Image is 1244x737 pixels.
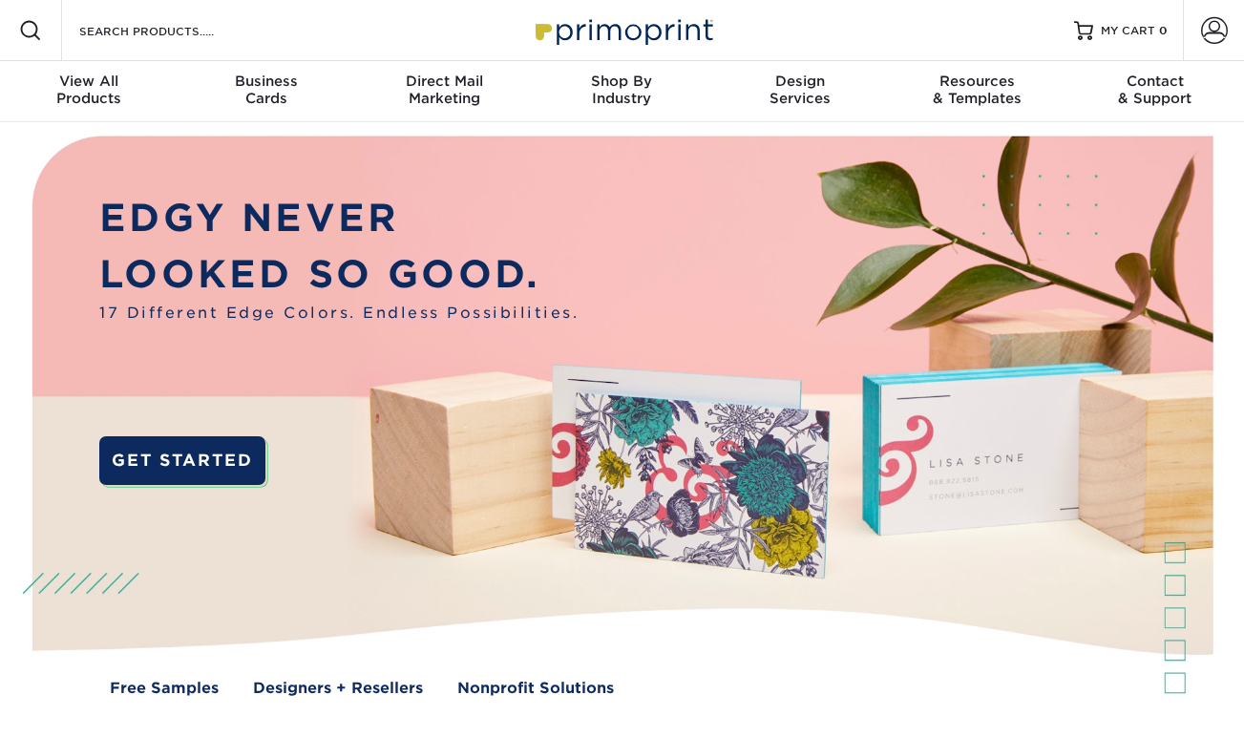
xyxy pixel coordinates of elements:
[355,73,533,90] span: Direct Mail
[533,73,710,107] div: Industry
[711,73,889,107] div: Services
[178,73,355,90] span: Business
[355,61,533,122] a: Direct MailMarketing
[99,190,579,246] p: EDGY NEVER
[99,246,579,303] p: LOOKED SO GOOD.
[889,73,1066,90] span: Resources
[533,61,710,122] a: Shop ByIndustry
[355,73,533,107] div: Marketing
[99,302,579,324] span: 17 Different Edge Colors. Endless Possibilities.
[1159,24,1168,37] span: 0
[99,436,265,485] a: GET STARTED
[711,61,889,122] a: DesignServices
[1066,73,1244,90] span: Contact
[253,677,423,699] a: Designers + Resellers
[527,10,718,51] img: Primoprint
[533,73,710,90] span: Shop By
[110,677,219,699] a: Free Samples
[1066,73,1244,107] div: & Support
[1101,23,1155,39] span: MY CART
[1066,61,1244,122] a: Contact& Support
[457,677,614,699] a: Nonprofit Solutions
[178,61,355,122] a: BusinessCards
[889,61,1066,122] a: Resources& Templates
[178,73,355,107] div: Cards
[77,19,264,42] input: SEARCH PRODUCTS.....
[711,73,889,90] span: Design
[889,73,1066,107] div: & Templates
